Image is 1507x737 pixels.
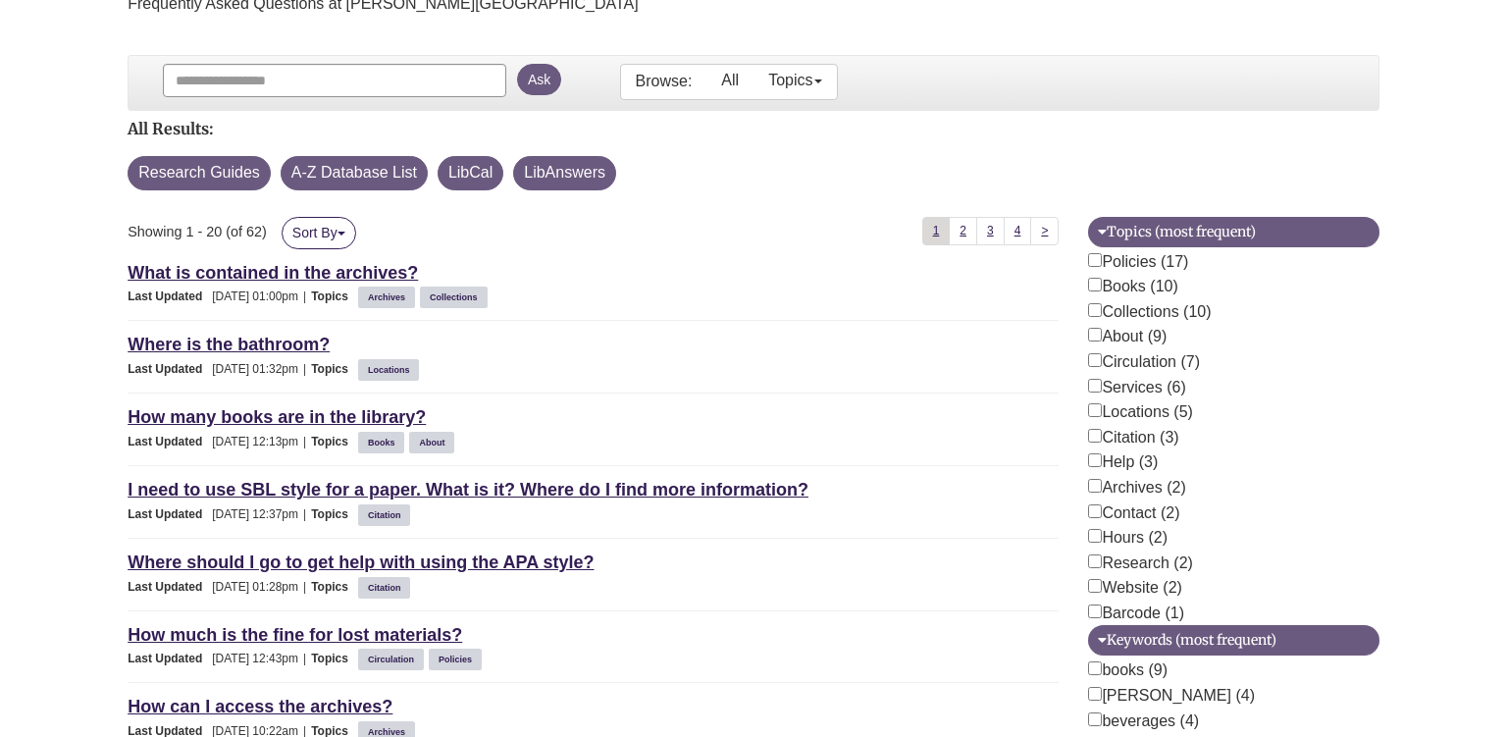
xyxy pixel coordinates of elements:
a: Topics [753,65,837,96]
span: [DATE] 12:37pm [128,507,298,521]
input: Barcode (1) [1088,605,1102,618]
span: [DATE] 01:32pm [128,362,298,376]
a: Where is the bathroom? [128,335,330,354]
span: | [298,362,311,376]
input: Books (10) [1088,278,1102,291]
label: Website (2) [1088,575,1182,601]
a: I need to use SBL style for a paper. What is it? Where do I find more information? [128,480,808,500]
a: All [706,65,753,96]
label: Circulation (7) [1088,349,1200,375]
span: | [298,652,311,665]
span: Topics [311,435,358,448]
p: Browse: [636,71,693,92]
span: Topics [311,580,358,594]
span: Showing 1 - 20 (of 62) [128,224,267,239]
input: Contact (2) [1088,504,1102,518]
a: Where should I go to get help with using the APA style? [128,553,594,572]
span: Last Updated [128,580,212,594]
input: Collections (10) [1088,303,1102,317]
a: Circulation [365,649,417,670]
a: Citation [365,504,404,526]
label: Locations (5) [1088,399,1193,425]
a: How can I access the archives? [128,697,392,716]
span: | [298,507,311,521]
label: beverages (4) [1088,709,1199,734]
ul: Pagination of search results [922,217,1060,245]
label: Hours (2) [1088,525,1168,551]
input: Help (3) [1088,453,1102,467]
button: LibAnswers [513,156,616,190]
a: Locations [365,359,413,381]
input: Services (6) [1088,379,1102,393]
span: Topics [311,290,358,303]
span: [DATE] 01:28pm [128,580,298,594]
a: What is contained in the archives? [128,263,418,283]
input: Research (2) [1088,554,1102,568]
input: beverages (4) [1088,712,1102,726]
span: [DATE] 01:00pm [128,290,298,303]
label: Policies (17) [1088,249,1188,275]
input: About (9) [1088,328,1102,342]
label: Barcode (1) [1088,601,1184,626]
label: Services (6) [1088,375,1185,400]
a: How many books are in the library? [128,407,426,427]
label: Books (10) [1088,274,1177,299]
a: 1 [922,217,951,245]
span: | [298,580,311,594]
a: Archives [365,287,408,308]
span: Last Updated [128,507,212,521]
button: Research Guides [128,156,271,190]
button: Sort By [282,217,356,249]
label: Research (2) [1088,551,1192,576]
ul: Topics [358,507,416,521]
ul: Topics [358,652,487,665]
span: Topics [311,507,358,521]
input: Hours (2) [1088,529,1102,543]
span: Last Updated [128,652,212,665]
button: Topics (most frequent) [1088,217,1378,247]
input: Website (2) [1088,579,1102,593]
ul: Topics [358,362,425,376]
input: books (9) [1088,661,1102,675]
label: Contact (2) [1088,500,1179,526]
input: [PERSON_NAME] (4) [1088,687,1102,701]
span: Topics [311,362,358,376]
a: 2 [949,217,977,245]
span: Topics [311,652,358,665]
span: Last Updated [128,435,212,448]
span: Last Updated [128,362,212,376]
input: Locations (5) [1088,403,1102,417]
a: > [1030,217,1059,245]
a: Collections [427,287,481,308]
input: Citation (3) [1088,429,1102,443]
a: Books [365,432,398,453]
label: Help (3) [1088,449,1158,475]
label: Collections (10) [1088,299,1211,325]
span: | [298,290,311,303]
label: About (9) [1088,324,1167,349]
ul: Topics [358,435,460,448]
a: 3 [976,217,1005,245]
ul: Topics [358,580,416,594]
span: Last Updated [128,290,212,303]
span: [DATE] 12:13pm [128,435,298,448]
button: Ask [517,64,561,95]
span: | [298,435,311,448]
a: How much is the fine for lost materials? [128,625,462,645]
a: About [416,432,447,453]
input: Archives (2) [1088,479,1102,493]
a: Policies [436,649,475,670]
button: Keywords (most frequent) [1088,625,1378,656]
input: Circulation (7) [1088,353,1102,367]
label: [PERSON_NAME] (4) [1088,683,1255,709]
label: books (9) [1088,658,1168,683]
h2: All Results: [128,121,1379,136]
span: [DATE] 12:43pm [128,652,298,665]
button: LibCal [438,156,503,190]
a: 4 [1004,217,1032,245]
button: A-Z Database List [281,156,428,190]
ul: Topics [358,290,493,303]
a: Citation [365,577,404,599]
label: Citation (3) [1088,425,1178,450]
input: Policies (17) [1088,253,1102,267]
